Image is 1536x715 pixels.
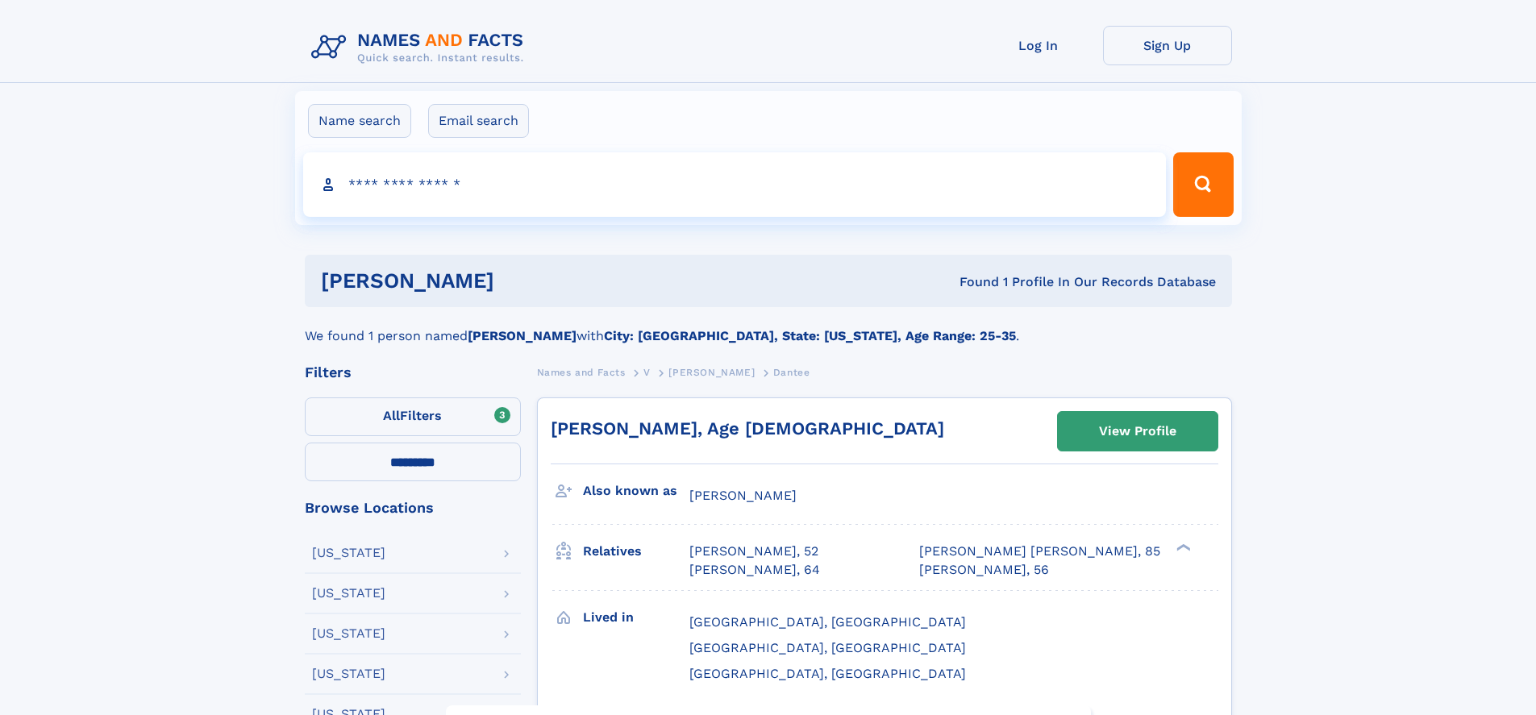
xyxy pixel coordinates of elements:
[1058,412,1218,451] a: View Profile
[312,667,385,680] div: [US_STATE]
[974,26,1103,65] a: Log In
[428,104,529,138] label: Email search
[383,408,400,423] span: All
[773,367,810,378] span: Dantee
[305,365,521,380] div: Filters
[726,273,1216,291] div: Found 1 Profile In Our Records Database
[689,561,820,579] a: [PERSON_NAME], 64
[312,587,385,600] div: [US_STATE]
[583,604,689,631] h3: Lived in
[1172,542,1192,553] div: ❯
[689,666,966,681] span: [GEOGRAPHIC_DATA], [GEOGRAPHIC_DATA]
[537,362,626,382] a: Names and Facts
[604,328,1016,343] b: City: [GEOGRAPHIC_DATA], State: [US_STATE], Age Range: 25-35
[312,547,385,559] div: [US_STATE]
[689,542,818,560] a: [PERSON_NAME], 52
[305,307,1232,346] div: We found 1 person named with .
[305,397,521,436] label: Filters
[919,542,1160,560] a: [PERSON_NAME] [PERSON_NAME], 85
[689,488,797,503] span: [PERSON_NAME]
[551,418,944,439] a: [PERSON_NAME], Age [DEMOGRAPHIC_DATA]
[308,104,411,138] label: Name search
[1103,26,1232,65] a: Sign Up
[919,561,1049,579] a: [PERSON_NAME], 56
[689,640,966,655] span: [GEOGRAPHIC_DATA], [GEOGRAPHIC_DATA]
[643,362,651,382] a: V
[321,271,727,291] h1: [PERSON_NAME]
[1099,413,1176,450] div: View Profile
[668,362,755,382] a: [PERSON_NAME]
[1173,152,1233,217] button: Search Button
[305,501,521,515] div: Browse Locations
[689,614,966,630] span: [GEOGRAPHIC_DATA], [GEOGRAPHIC_DATA]
[312,627,385,640] div: [US_STATE]
[668,367,755,378] span: [PERSON_NAME]
[583,538,689,565] h3: Relatives
[468,328,577,343] b: [PERSON_NAME]
[583,477,689,505] h3: Also known as
[643,367,651,378] span: V
[305,26,537,69] img: Logo Names and Facts
[303,152,1167,217] input: search input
